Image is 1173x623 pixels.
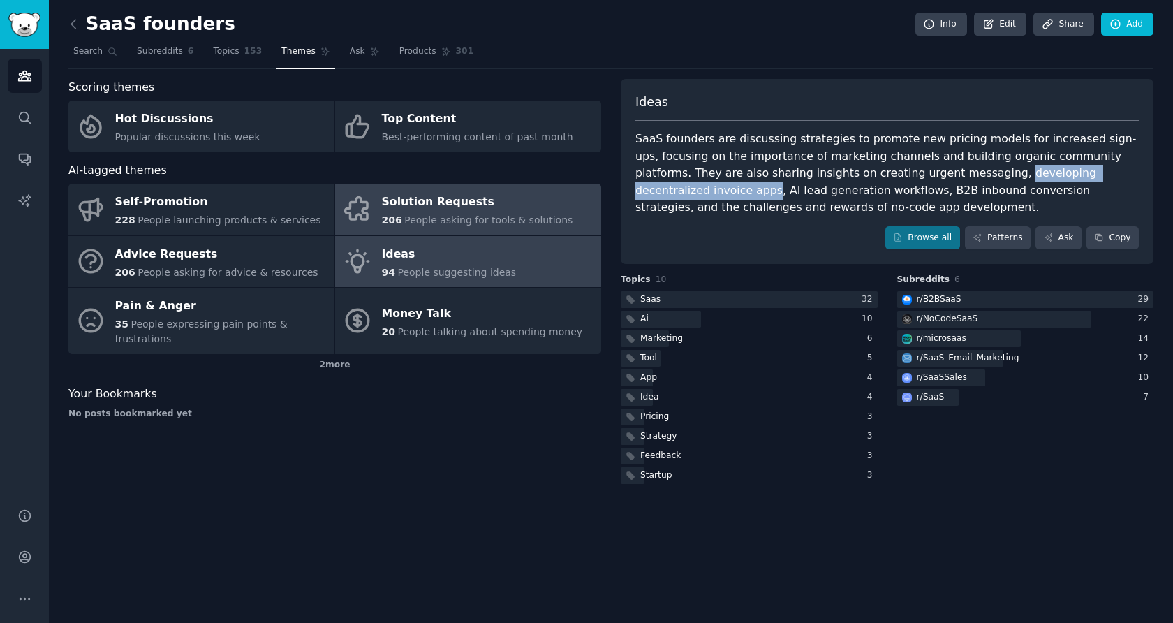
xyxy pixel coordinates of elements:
[276,41,335,69] a: Themes
[1033,13,1093,36] a: Share
[621,330,878,348] a: Marketing6
[640,430,677,443] div: Strategy
[897,291,1154,309] a: B2BSaaSr/B2BSaaS29
[640,372,657,384] div: App
[115,295,327,318] div: Pain & Anger
[345,41,385,69] a: Ask
[621,467,878,485] a: Startup3
[115,214,135,226] span: 228
[115,267,135,278] span: 206
[1143,391,1153,404] div: 7
[115,191,321,214] div: Self-Promotion
[382,131,573,142] span: Best-performing content of past month
[621,350,878,367] a: Tool5
[68,354,601,376] div: 2 more
[897,389,1154,406] a: SaaSr/SaaS7
[68,162,167,179] span: AI-tagged themes
[917,293,961,306] div: r/ B2BSaaS
[885,226,960,250] a: Browse all
[382,191,573,214] div: Solution Requests
[382,302,583,325] div: Money Talk
[68,184,334,235] a: Self-Promotion228People launching products & services
[335,184,601,235] a: Solution Requests206People asking for tools & solutions
[68,288,334,354] a: Pain & Anger35People expressing pain points & frustrations
[1137,313,1153,325] div: 22
[917,332,966,345] div: r/ microsaas
[867,391,878,404] div: 4
[640,391,658,404] div: Idea
[640,450,681,462] div: Feedback
[1137,332,1153,345] div: 14
[382,108,573,131] div: Top Content
[213,45,239,58] span: Topics
[335,236,601,288] a: Ideas94People suggesting ideas
[917,372,967,384] div: r/ SaaSSales
[68,41,122,69] a: Search
[1101,13,1153,36] a: Add
[68,79,154,96] span: Scoring themes
[902,295,912,305] img: B2BSaaS
[382,267,395,278] span: 94
[621,448,878,465] a: Feedback3
[621,274,651,286] span: Topics
[867,372,878,384] div: 4
[281,45,316,58] span: Themes
[640,313,649,325] div: Ai
[335,101,601,152] a: Top ContentBest-performing content of past month
[115,243,318,265] div: Advice Requests
[862,293,878,306] div: 32
[621,291,878,309] a: Saas32
[68,408,601,420] div: No posts bookmarked yet
[897,369,1154,387] a: SaaSSalesr/SaaSSales10
[73,45,103,58] span: Search
[621,311,878,328] a: Ai10
[621,369,878,387] a: App4
[68,386,157,403] span: Your Bookmarks
[382,214,402,226] span: 206
[902,393,912,402] img: SaaS
[656,274,667,284] span: 10
[68,236,334,288] a: Advice Requests206People asking for advice & resources
[621,428,878,446] a: Strategy3
[640,293,661,306] div: Saas
[640,411,669,423] div: Pricing
[965,226,1031,250] a: Patterns
[350,45,365,58] span: Ask
[115,318,288,344] span: People expressing pain points & frustrations
[335,288,601,354] a: Money Talk20People talking about spending money
[1137,352,1153,365] div: 12
[188,45,194,58] span: 6
[897,274,950,286] span: Subreddits
[208,41,267,69] a: Topics153
[640,352,657,365] div: Tool
[917,391,945,404] div: r/ SaaS
[1035,226,1082,250] a: Ask
[244,45,263,58] span: 153
[867,469,878,482] div: 3
[897,311,1154,328] a: NoCodeSaaSr/NoCodeSaaS22
[137,45,183,58] span: Subreddits
[1137,372,1153,384] div: 10
[897,350,1154,367] a: SaaS_Email_Marketingr/SaaS_Email_Marketing12
[867,352,878,365] div: 5
[915,13,967,36] a: Info
[1086,226,1139,250] button: Copy
[621,389,878,406] a: Idea4
[902,314,912,324] img: NoCodeSaaS
[115,318,128,330] span: 35
[621,409,878,426] a: Pricing3
[635,94,668,111] span: Ideas
[902,353,912,363] img: SaaS_Email_Marketing
[867,332,878,345] div: 6
[456,45,474,58] span: 301
[138,214,320,226] span: People launching products & services
[867,450,878,462] div: 3
[917,352,1019,365] div: r/ SaaS_Email_Marketing
[862,313,878,325] div: 10
[897,330,1154,348] a: microsaasr/microsaas14
[68,101,334,152] a: Hot DiscussionsPopular discussions this week
[399,45,436,58] span: Products
[397,267,516,278] span: People suggesting ideas
[917,313,978,325] div: r/ NoCodeSaaS
[132,41,198,69] a: Subreddits6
